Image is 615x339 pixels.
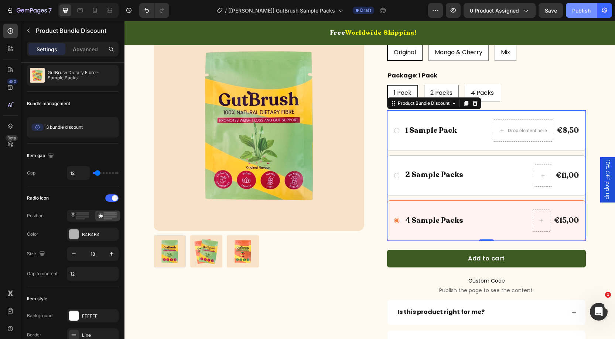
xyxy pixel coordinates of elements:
[124,21,615,339] iframe: To enrich screen reader interactions, please activate Accessibility in Grammarly extension settings
[27,312,52,319] div: Background
[228,7,335,14] span: [[PERSON_NAME]] GutBrush Sample Packs
[431,149,455,160] div: €11,00
[383,107,423,113] div: Drop element here
[269,68,287,76] span: 1 Pack
[36,26,116,35] p: Product Bundle Discount
[27,332,41,338] div: Border
[360,7,371,14] span: Draft
[46,124,83,131] span: 3 bundle discount
[73,45,98,53] p: Advanced
[590,303,608,321] iframe: Intercom live chat
[376,27,386,36] span: Mix
[470,7,519,14] span: 0 product assigned
[27,212,44,219] div: Position
[30,68,45,83] img: product feature img
[27,151,55,161] div: Item gap
[82,313,117,319] div: FFFFFF
[346,68,369,76] span: 4 Packs
[206,8,221,16] span: Free
[281,149,339,159] p: 2 Sample Packs
[27,295,47,302] div: Item style
[605,292,611,298] span: 1
[27,170,35,176] div: Gap
[263,266,461,273] span: Publish the page to see the content.
[3,3,55,18] button: 7
[221,8,292,16] span: Worldwide Shipping!
[479,139,487,179] span: 10% OFF pop up
[139,3,169,18] div: Undo/Redo
[27,231,38,238] div: Color
[37,45,57,53] p: Settings
[272,79,327,86] div: Product Bundle Discount
[27,249,47,259] div: Size
[539,3,563,18] button: Save
[263,229,461,247] button: Add to cart
[27,270,58,277] div: Gap to content
[263,49,314,61] legend: Package: 1 Pack
[7,79,18,84] div: 450
[27,100,70,107] div: Bundle management
[566,3,597,18] button: Publish
[263,256,461,264] span: Custom Code
[82,332,117,339] div: Line
[281,105,332,115] p: 1 Sample Pack
[48,6,52,15] p: 7
[67,267,118,280] input: Auto
[344,234,380,242] div: Add to cart
[464,3,536,18] button: 0 product assigned
[48,70,116,80] p: GutBrush Dietary Fibre - Sample Packs
[269,27,291,36] span: Original
[310,27,358,36] span: Mango & Cherry
[545,7,557,14] span: Save
[225,7,227,14] span: /
[82,231,117,238] div: B4B4B4
[429,194,455,205] div: €15,00
[281,195,339,205] p: 4 Sample Packs
[273,287,360,295] span: Is this product right for me?
[432,104,455,115] div: €8,50
[572,7,591,14] div: Publish
[273,317,310,328] p: Ingredients
[6,135,18,141] div: Beta
[27,195,49,201] div: Radio icon
[306,68,328,76] span: 2 Packs
[67,166,89,180] input: Auto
